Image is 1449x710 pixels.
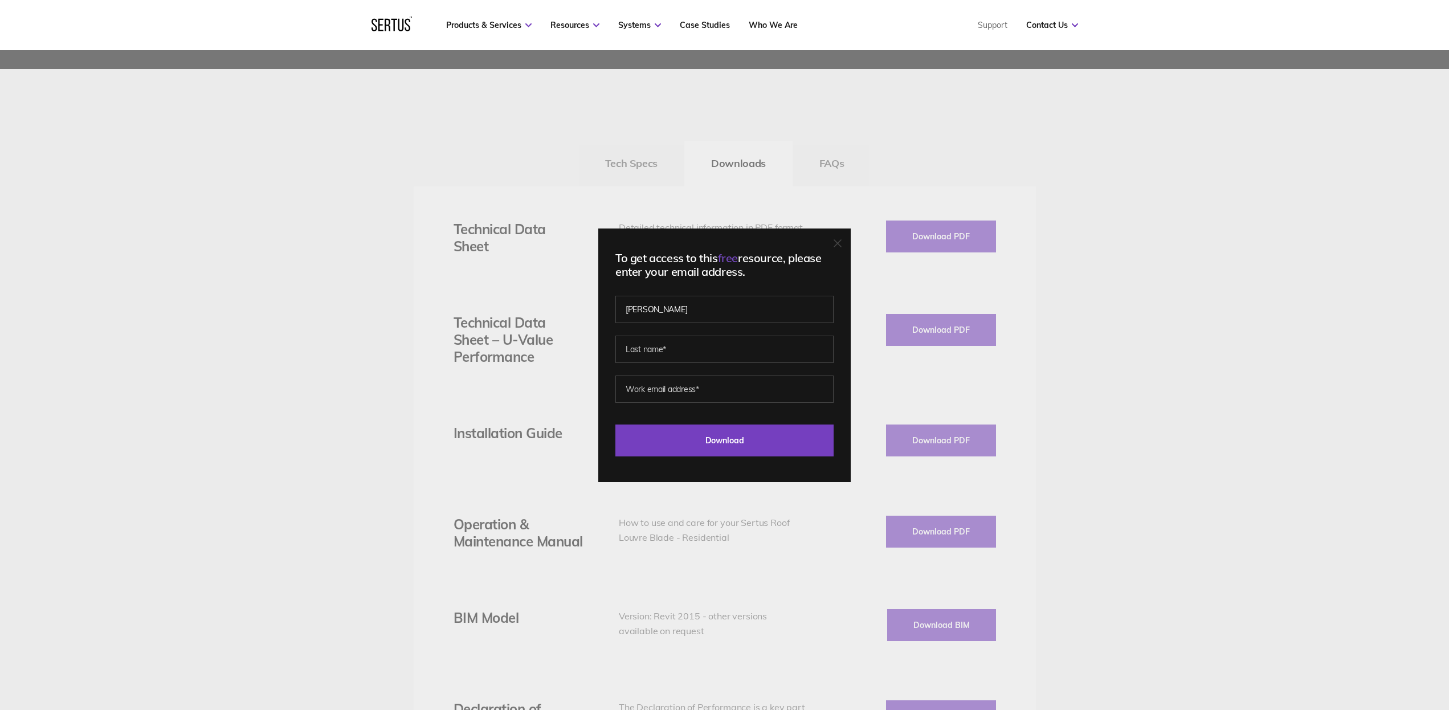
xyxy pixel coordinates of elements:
a: Products & Services [446,20,532,30]
a: Who We Are [749,20,798,30]
a: Case Studies [680,20,730,30]
input: Work email address* [615,376,834,403]
div: To get access to this resource, please enter your email address. [615,251,834,279]
a: Contact Us [1026,20,1078,30]
input: Last name* [615,336,834,363]
input: Download [615,425,834,456]
span: free [718,251,738,265]
a: Systems [618,20,661,30]
a: Support [978,20,1007,30]
a: Resources [550,20,599,30]
input: First name* [615,296,834,323]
